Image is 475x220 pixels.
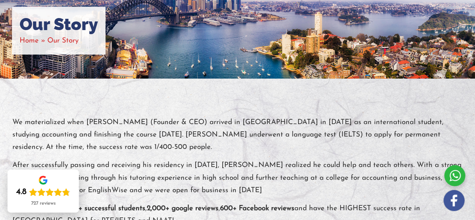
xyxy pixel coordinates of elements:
p: After successfully passing and receiving his residency in [DATE], [PERSON_NAME] realized he could... [12,159,463,197]
h1: Our Story [20,14,98,35]
div: 727 reviews [31,200,56,206]
nav: Breadcrumbs [20,35,98,47]
img: white-facebook.png [443,190,464,211]
strong: 600+ Facebook reviews [220,205,294,212]
a: Home [20,37,39,44]
span: Our Story [47,37,78,44]
strong: 30,000+ successful students [55,205,145,212]
p: We materialized when [PERSON_NAME] (Founder & CEO) arrived in [GEOGRAPHIC_DATA] in [DATE] as an i... [12,116,463,154]
strong: 2,000+ google reviews [147,205,219,212]
div: 4.8 [16,187,27,197]
div: Rating: 4.8 out of 5 [16,187,70,197]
